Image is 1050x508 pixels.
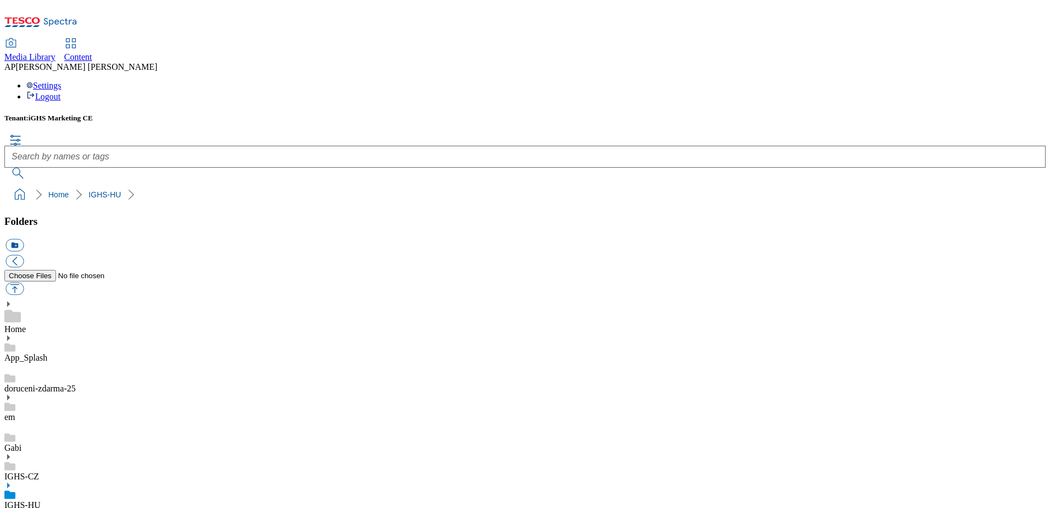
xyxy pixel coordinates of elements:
input: Search by names or tags [4,146,1046,168]
a: IGHS-CZ [4,472,39,481]
a: Content [64,39,92,62]
a: Media Library [4,39,55,62]
a: em [4,412,15,422]
a: home [11,186,29,203]
a: App_Splash [4,353,47,362]
h3: Folders [4,216,1046,228]
a: Logout [26,92,60,101]
a: Home [48,190,69,199]
span: iGHS Marketing CE [29,114,93,122]
span: Media Library [4,52,55,62]
a: Gabi [4,443,21,452]
a: IGHS-HU [88,190,121,199]
span: Content [64,52,92,62]
a: Settings [26,81,62,90]
span: [PERSON_NAME] [PERSON_NAME] [15,62,157,71]
h5: Tenant: [4,114,1046,123]
nav: breadcrumb [4,184,1046,205]
a: doruceni-zdarma-25 [4,384,76,393]
span: AP [4,62,15,71]
a: Home [4,324,26,334]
